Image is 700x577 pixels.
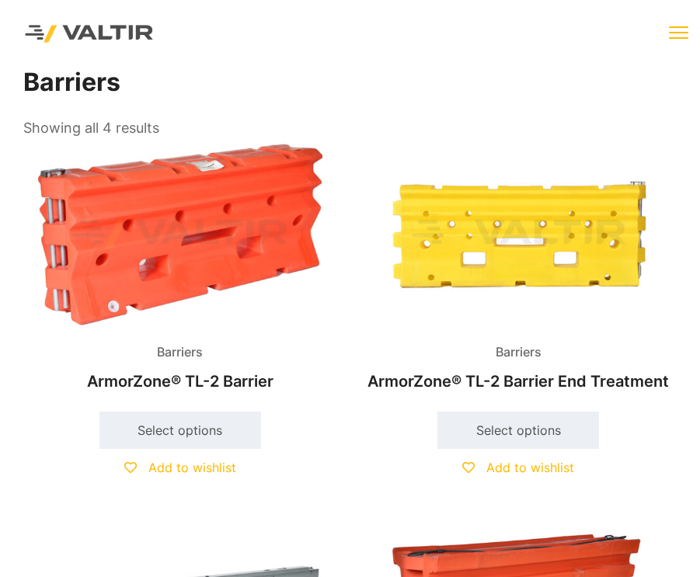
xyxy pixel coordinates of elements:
a: Add to wishlist [462,460,574,475]
h1: Barriers [23,68,677,98]
a: Select options for “ArmorZone® TL-2 Barrier” [99,412,261,449]
button: menu toggle [669,23,688,43]
img: Valtir Rentals [12,12,167,56]
p: Showing all 4 results [23,115,159,141]
span: Barriers [484,341,553,364]
h2: ArmorZone® TL-2 Barrier End Treatment [362,364,676,398]
a: BarriersArmorZone® TL-2 Barrier [23,141,337,398]
a: Select options for “ArmorZone® TL-2 Barrier End Treatment” [437,412,599,449]
span: Barriers [145,341,214,364]
span: Add to wishlist [486,460,574,475]
a: Add to wishlist [124,460,236,475]
h2: ArmorZone® TL-2 Barrier [23,364,337,398]
span: Add to wishlist [148,460,236,475]
a: BarriersArmorZone® TL-2 Barrier End Treatment [362,141,676,398]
